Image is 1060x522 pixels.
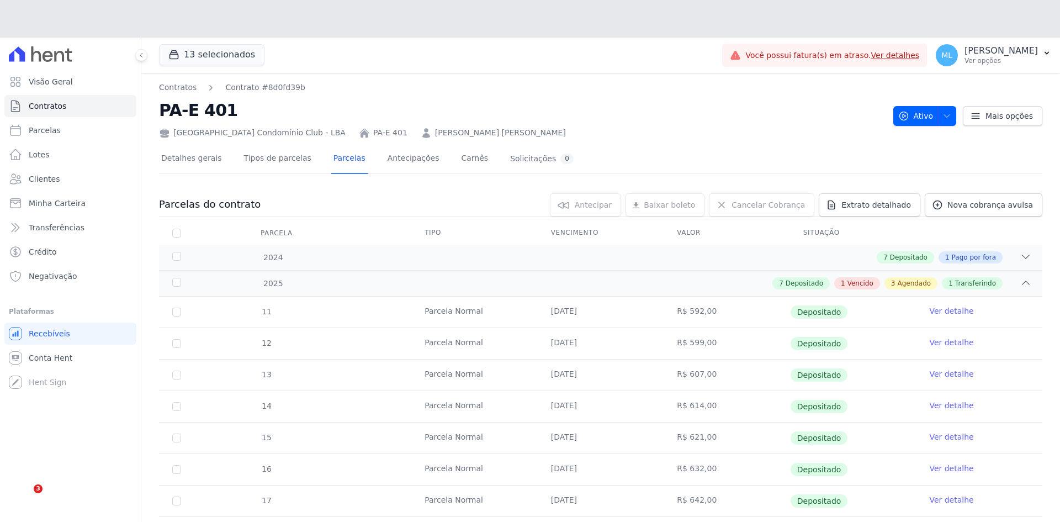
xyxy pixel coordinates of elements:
td: R$ 599,00 [664,328,790,359]
a: Ver detalhe [929,431,973,442]
a: Parcelas [4,119,136,141]
td: R$ 592,00 [664,297,790,328]
span: Agendado [897,278,931,288]
input: Só é possível selecionar pagamentos em aberto [172,497,181,505]
a: Carnês [459,145,490,174]
h3: Parcelas do contrato [159,198,261,211]
a: Solicitações0 [508,145,576,174]
span: 3 [891,278,895,288]
a: Negativação [4,265,136,287]
span: Negativação [29,271,77,282]
input: Só é possível selecionar pagamentos em aberto [172,465,181,474]
span: 1 [841,278,845,288]
button: 13 selecionados [159,44,264,65]
td: [DATE] [538,423,664,454]
h2: PA-E 401 [159,98,884,123]
p: Ver opções [964,56,1038,65]
a: Contrato #8d0fd39b [225,82,305,93]
a: Ver detalhe [929,400,973,411]
span: ML [941,51,952,59]
td: Parcela Normal [411,423,538,454]
td: [DATE] [538,391,664,422]
a: Ver detalhe [929,463,973,474]
a: Clientes [4,168,136,190]
a: Mais opções [963,106,1042,126]
a: Nova cobrança avulsa [925,193,1042,217]
span: Conta Hent [29,352,72,363]
span: 13 [261,370,272,379]
span: Vencido [847,278,873,288]
a: Ver detalhe [929,494,973,505]
a: Minha Carteira [4,192,136,214]
nav: Breadcrumb [159,82,884,93]
span: Recebíveis [29,328,70,339]
span: Minha Carteira [29,198,86,209]
span: 15 [261,433,272,442]
span: Visão Geral [29,76,73,87]
a: Recebíveis [4,323,136,345]
span: 7 [883,252,888,262]
span: 1 [948,278,953,288]
span: 12 [261,339,272,347]
button: ML [PERSON_NAME] Ver opções [927,40,1060,71]
td: R$ 642,00 [664,486,790,516]
td: [DATE] [538,454,664,485]
span: Você possui fatura(s) em atraso. [745,50,919,61]
td: R$ 614,00 [664,391,790,422]
th: Valor [664,222,790,245]
span: 17 [261,496,272,505]
a: Conta Hent [4,347,136,369]
span: Depositado [791,494,848,508]
a: PA-E 401 [373,127,407,139]
a: Extrato detalhado [819,193,920,217]
div: Plataformas [9,305,132,318]
iframe: Intercom live chat [11,484,38,511]
input: Só é possível selecionar pagamentos em aberto [172,339,181,348]
span: Depositado [791,431,848,445]
span: Transferindo [955,278,996,288]
span: Parcelas [29,125,61,136]
input: Só é possível selecionar pagamentos em aberto [172,371,181,379]
span: 11 [261,307,272,316]
th: Vencimento [538,222,664,245]
span: Lotes [29,149,50,160]
span: Mais opções [985,110,1033,122]
span: Pago por fora [952,252,996,262]
td: Parcela Normal [411,328,538,359]
a: Lotes [4,144,136,166]
span: Depositado [791,337,848,350]
td: Parcela Normal [411,486,538,516]
td: Parcela Normal [411,297,538,328]
a: Detalhes gerais [159,145,224,174]
span: Depositado [791,400,848,413]
span: 3 [34,484,43,493]
td: R$ 607,00 [664,360,790,391]
span: 1 [945,252,950,262]
a: Ver detalhe [929,368,973,379]
a: Ver detalhe [929,305,973,317]
a: Parcelas [331,145,368,174]
a: Tipos de parcelas [242,145,314,174]
span: Depositado [791,305,848,319]
input: Só é possível selecionar pagamentos em aberto [172,434,181,442]
td: [DATE] [538,328,664,359]
span: Depositado [791,463,848,476]
a: Visão Geral [4,71,136,93]
a: [PERSON_NAME] [PERSON_NAME] [435,127,566,139]
div: 0 [560,154,574,164]
span: 7 [779,278,783,288]
a: Antecipações [385,145,442,174]
td: R$ 621,00 [664,423,790,454]
span: Depositado [791,368,848,382]
span: 16 [261,465,272,473]
span: Contratos [29,101,66,112]
span: Transferências [29,222,84,233]
div: [GEOGRAPHIC_DATA] Condomínio Club - LBA [159,127,346,139]
a: Transferências [4,217,136,239]
p: [PERSON_NAME] [964,45,1038,56]
span: 14 [261,402,272,410]
td: Parcela Normal [411,454,538,485]
a: Contratos [4,95,136,117]
span: Depositado [890,252,928,262]
td: [DATE] [538,297,664,328]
